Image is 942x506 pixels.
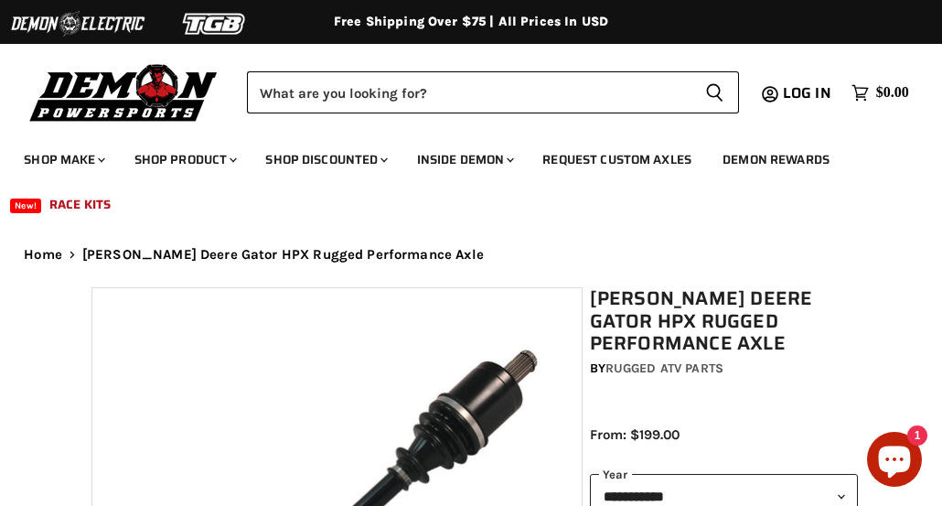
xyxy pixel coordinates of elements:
[605,361,723,376] a: Rugged ATV Parts
[247,71,690,113] input: Search
[121,141,249,178] a: Shop Product
[709,141,843,178] a: Demon Rewards
[862,432,927,491] inbox-online-store-chat: Shopify online store chat
[590,287,858,355] h1: [PERSON_NAME] Deere Gator HPX Rugged Performance Axle
[252,141,399,178] a: Shop Discounted
[842,80,918,106] a: $0.00
[876,84,909,102] span: $0.00
[783,81,831,104] span: Log in
[10,141,116,178] a: Shop Make
[24,59,224,124] img: Demon Powersports
[590,359,858,379] div: by
[10,134,905,223] ul: Main menu
[529,141,705,178] a: Request Custom Axles
[775,85,842,102] a: Log in
[247,71,739,113] form: Product
[82,247,484,263] span: [PERSON_NAME] Deere Gator HPX Rugged Performance Axle
[403,141,526,178] a: Inside Demon
[146,6,284,41] img: TGB Logo 2
[9,6,146,41] img: Demon Electric Logo 2
[36,186,124,223] a: Race Kits
[10,199,41,213] span: New!
[690,71,739,113] button: Search
[24,247,62,263] a: Home
[590,426,680,443] span: From: $199.00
